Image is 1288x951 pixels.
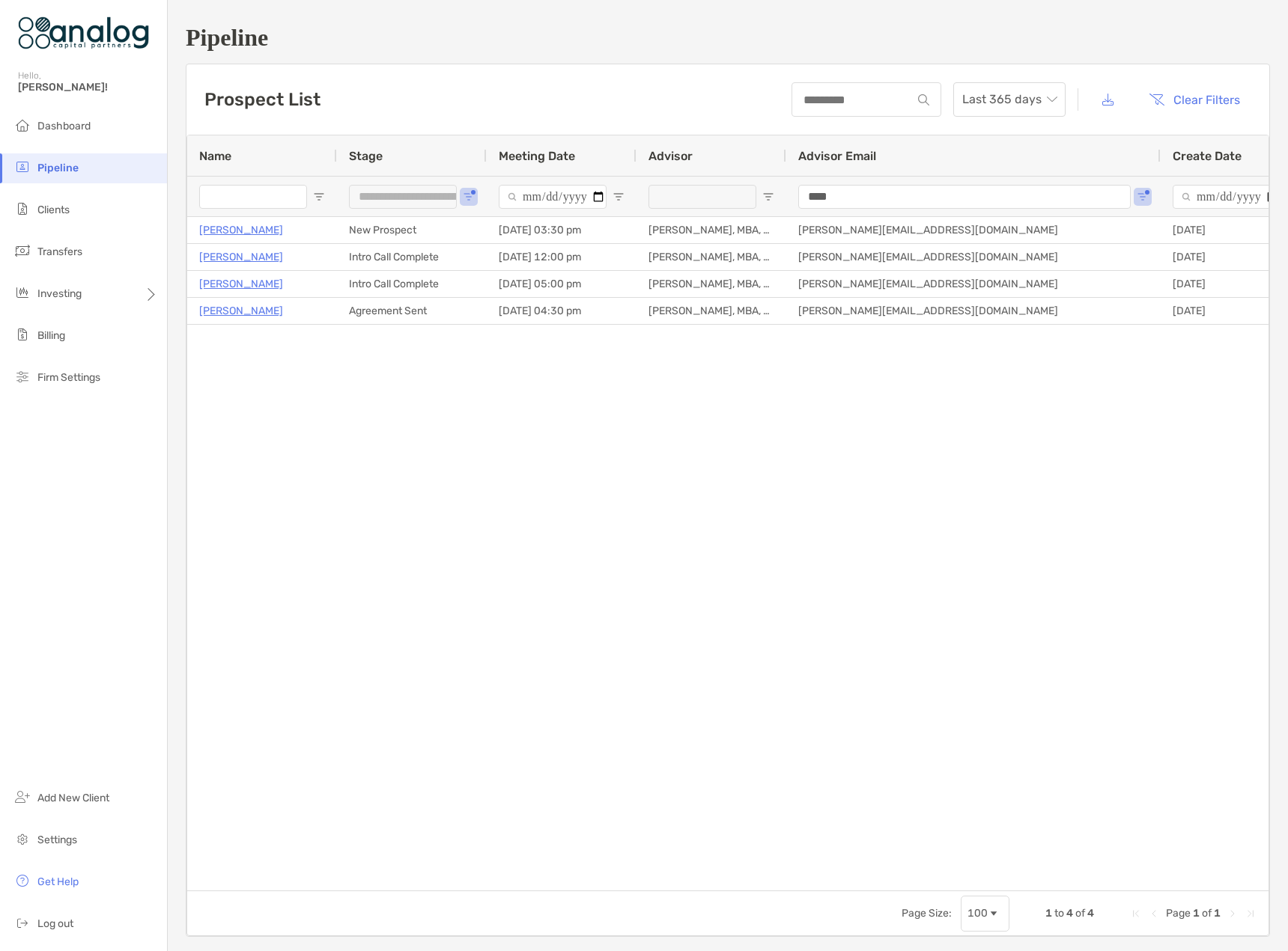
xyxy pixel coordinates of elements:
[487,298,637,324] div: [DATE] 04:30 pm
[786,271,1161,297] div: [PERSON_NAME][EMAIL_ADDRESS][DOMAIN_NAME]
[762,191,774,203] button: Open Filter Menu
[18,6,149,60] img: Zoe Logo
[13,872,31,890] img: get-help icon
[37,834,77,846] span: Settings
[1202,907,1212,920] span: of
[337,298,487,324] div: Agreement Sent
[637,271,786,297] div: [PERSON_NAME], MBA, CFA
[1130,908,1142,920] div: First Page
[1087,907,1094,920] span: 4
[1075,907,1085,920] span: of
[798,149,876,163] span: Advisor Email
[487,217,637,243] div: [DATE] 03:30 pm
[1166,907,1191,920] span: Page
[786,217,1161,243] div: [PERSON_NAME][EMAIL_ADDRESS][DOMAIN_NAME]
[499,185,607,209] input: Meeting Date Filter Input
[637,244,786,270] div: [PERSON_NAME], MBA, CFA
[13,914,31,932] img: logout icon
[37,245,82,258] span: Transfers
[1066,907,1073,920] span: 4
[199,248,283,266] a: [PERSON_NAME]
[186,24,1270,52] h1: Pipeline
[487,244,637,270] div: [DATE] 12:00 pm
[13,325,31,343] img: billing icon
[37,875,79,888] span: Get Help
[798,185,1131,209] input: Advisor Email Filter Input
[637,217,786,243] div: [PERSON_NAME], MBA, CFA
[37,287,82,300] span: Investing
[13,116,31,134] img: dashboard icon
[18,81,158,94] span: [PERSON_NAME]!
[37,162,79,174] span: Pipeline
[199,275,283,293] a: [PERSON_NAME]
[786,298,1161,324] div: [PERSON_NAME][EMAIL_ADDRESS][DOMAIN_NAME]
[1173,149,1242,163] span: Create Date
[349,149,383,163] span: Stage
[13,242,31,260] img: transfers icon
[37,329,65,342] span: Billing
[1054,907,1064,920] span: to
[1137,83,1251,116] button: Clear Filters
[463,191,475,203] button: Open Filter Menu
[902,907,952,920] div: Page Size:
[337,217,487,243] div: New Prospect
[1214,907,1221,920] span: 1
[1148,908,1160,920] div: Previous Page
[1173,185,1281,209] input: Create Date Filter Input
[37,917,73,930] span: Log out
[37,204,70,216] span: Clients
[37,792,109,804] span: Add New Client
[1193,907,1200,920] span: 1
[962,83,1057,116] span: Last 365 days
[648,149,693,163] span: Advisor
[961,896,1009,932] div: Page Size
[967,907,988,920] div: 100
[918,94,929,106] img: input icon
[313,191,325,203] button: Open Filter Menu
[487,271,637,297] div: [DATE] 05:00 pm
[199,221,283,239] a: [PERSON_NAME]
[637,298,786,324] div: [PERSON_NAME], MBA, CFA
[13,158,31,176] img: pipeline icon
[337,244,487,270] div: Intro Call Complete
[1227,908,1239,920] div: Next Page
[1137,191,1149,203] button: Open Filter Menu
[13,200,31,218] img: clients icon
[1045,907,1052,920] span: 1
[786,244,1161,270] div: [PERSON_NAME][EMAIL_ADDRESS][DOMAIN_NAME]
[37,371,100,384] span: Firm Settings
[13,830,31,848] img: settings icon
[499,149,575,163] span: Meeting Date
[199,302,283,320] a: [PERSON_NAME]
[199,149,231,163] span: Name
[1245,908,1257,920] div: Last Page
[204,89,321,110] h3: Prospect List
[13,788,31,806] img: add_new_client icon
[613,191,625,203] button: Open Filter Menu
[13,367,31,385] img: firm-settings icon
[199,185,307,209] input: Name Filter Input
[37,120,91,132] span: Dashboard
[337,271,487,297] div: Intro Call Complete
[13,284,31,302] img: investing icon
